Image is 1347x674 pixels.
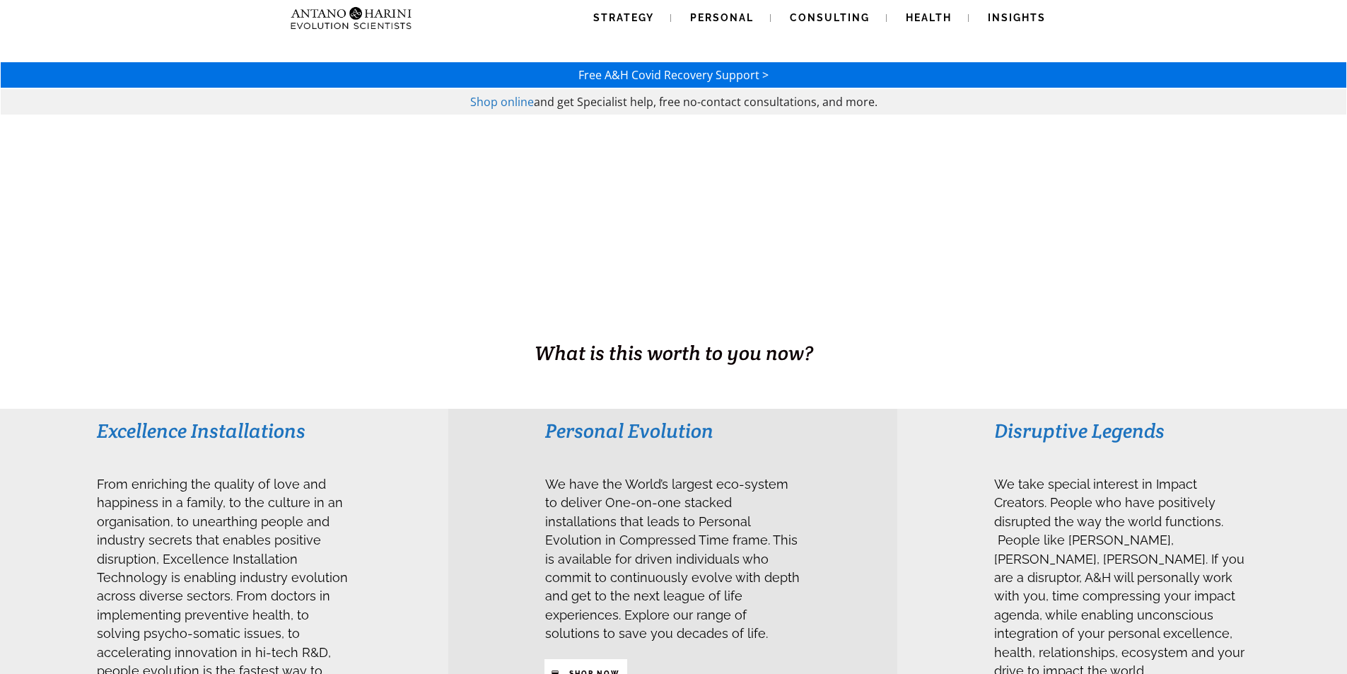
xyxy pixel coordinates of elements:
h3: Personal Evolution [545,418,800,443]
h1: BUSINESS. HEALTH. Family. Legacy [1,309,1346,339]
span: Strategy [593,12,654,23]
span: We have the World’s largest eco-system to deliver One-on-one stacked installations that leads to ... [545,477,800,641]
a: Free A&H Covid Recovery Support > [578,67,769,83]
h3: Excellence Installations [97,418,352,443]
a: Shop online [470,94,534,110]
h3: Disruptive Legends [994,418,1249,443]
span: and get Specialist help, free no-contact consultations, and more. [534,94,877,110]
span: Insights [988,12,1046,23]
span: Consulting [790,12,870,23]
span: Personal [690,12,754,23]
span: Health [906,12,952,23]
span: What is this worth to you now? [535,340,813,366]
